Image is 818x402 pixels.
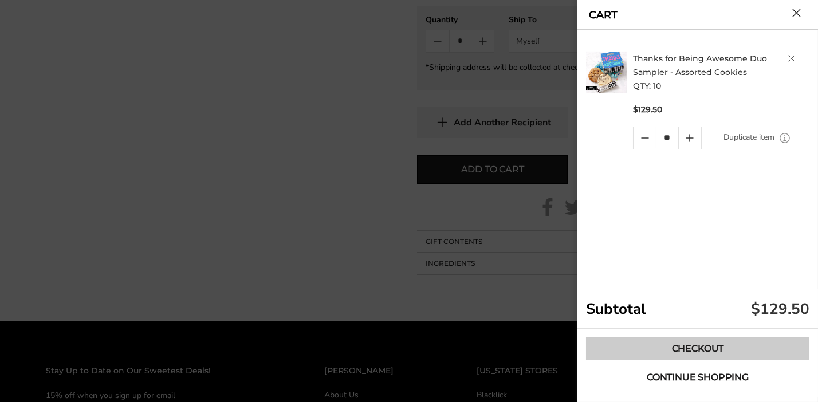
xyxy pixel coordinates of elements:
div: Subtotal [577,289,818,329]
a: Duplicate item [723,131,774,144]
button: Continue shopping [586,366,809,389]
button: Close cart [792,9,801,17]
div: $129.50 [751,299,809,319]
a: Thanks for Being Awesome Duo Sampler - Assorted Cookies [633,53,767,77]
a: Delete product [788,55,795,62]
span: Continue shopping [647,373,749,382]
input: Quantity Input [656,127,678,149]
a: Checkout [586,337,809,360]
span: $129.50 [633,104,662,115]
a: CART [589,10,618,20]
a: Quantity minus button [634,127,656,149]
h2: QTY: 10 [633,52,813,93]
a: Quantity plus button [679,127,701,149]
img: C. Krueger's. image [586,52,627,93]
